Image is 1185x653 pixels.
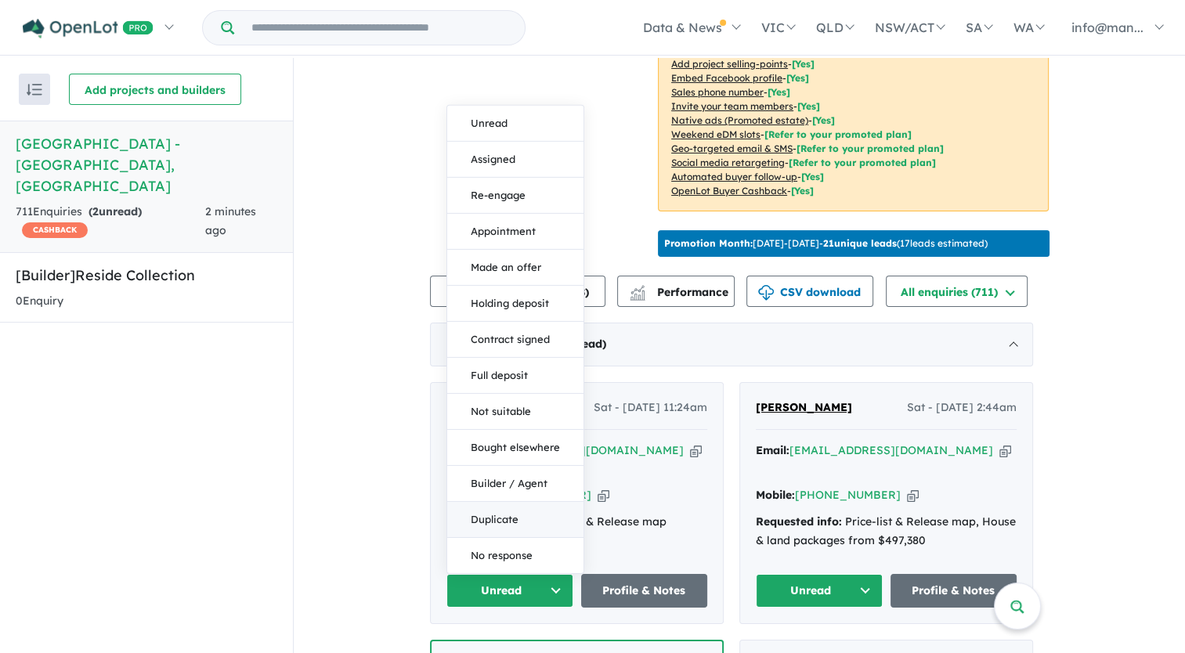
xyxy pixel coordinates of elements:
[671,114,808,126] u: Native ads (Promoted estate)
[92,204,99,218] span: 2
[812,114,835,126] span: [Yes]
[886,276,1028,307] button: All enquiries (711)
[630,290,645,301] img: bar-chart.svg
[16,265,277,286] h5: [Builder] Reside Collection
[671,72,782,84] u: Embed Facebook profile
[447,106,583,142] button: Unread
[447,502,583,538] button: Duplicate
[792,58,815,70] span: [ Yes ]
[447,430,583,466] button: Bought elsewhere
[27,84,42,96] img: sort.svg
[447,214,583,250] button: Appointment
[16,203,205,240] div: 711 Enquir ies
[786,72,809,84] span: [ Yes ]
[756,443,789,457] strong: Email:
[664,236,988,251] p: [DATE] - [DATE] - ( 17 leads estimated)
[23,19,154,38] img: Openlot PRO Logo White
[671,86,764,98] u: Sales phone number
[907,487,919,503] button: Copy
[430,276,605,307] button: Team member settings (8)
[594,399,707,417] span: Sat - [DATE] 11:24am
[664,237,753,249] b: Promotion Month:
[447,178,583,214] button: Re-engage
[630,285,645,294] img: line-chart.svg
[617,276,735,307] button: Performance
[598,487,609,503] button: Copy
[447,394,583,430] button: Not suitable
[797,143,944,154] span: [Refer to your promoted plan]
[795,488,901,502] a: [PHONE_NUMBER]
[447,286,583,322] button: Holding deposit
[758,285,774,301] img: download icon
[447,250,583,286] button: Made an offer
[237,11,522,45] input: Try estate name, suburb, builder or developer
[69,74,241,105] button: Add projects and builders
[907,399,1017,417] span: Sat - [DATE] 2:44am
[746,276,873,307] button: CSV download
[671,128,760,140] u: Weekend eDM slots
[823,237,897,249] b: 21 unique leads
[671,58,788,70] u: Add project selling-points
[791,185,814,197] span: [Yes]
[447,142,583,178] button: Assigned
[446,105,584,574] div: Unread
[999,442,1011,459] button: Copy
[671,171,797,182] u: Automated buyer follow-up
[447,466,583,502] button: Builder / Agent
[756,488,795,502] strong: Mobile:
[89,204,142,218] strong: ( unread)
[756,399,852,417] a: [PERSON_NAME]
[801,171,824,182] span: [Yes]
[671,143,793,154] u: Geo-targeted email & SMS
[756,513,1017,550] div: Price-list & Release map, House & land packages from $497,380
[16,292,63,311] div: 0 Enquir y
[16,133,277,197] h5: [GEOGRAPHIC_DATA] - [GEOGRAPHIC_DATA] , [GEOGRAPHIC_DATA]
[447,322,583,358] button: Contract signed
[768,86,790,98] span: [ Yes ]
[789,157,936,168] span: [Refer to your promoted plan]
[1071,20,1143,35] span: info@man...
[671,185,787,197] u: OpenLot Buyer Cashback
[690,442,702,459] button: Copy
[671,157,785,168] u: Social media retargeting
[581,574,708,608] a: Profile & Notes
[756,400,852,414] span: [PERSON_NAME]
[797,100,820,112] span: [ Yes ]
[891,574,1017,608] a: Profile & Notes
[756,514,842,529] strong: Requested info:
[447,538,583,573] button: No response
[22,222,88,238] span: CASHBACK
[430,323,1033,366] div: [DATE]
[632,285,728,299] span: Performance
[205,204,256,237] span: 2 minutes ago
[446,574,573,608] button: Unread
[789,443,993,457] a: [EMAIL_ADDRESS][DOMAIN_NAME]
[671,100,793,112] u: Invite your team members
[447,358,583,394] button: Full deposit
[764,128,912,140] span: [Refer to your promoted plan]
[756,574,883,608] button: Unread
